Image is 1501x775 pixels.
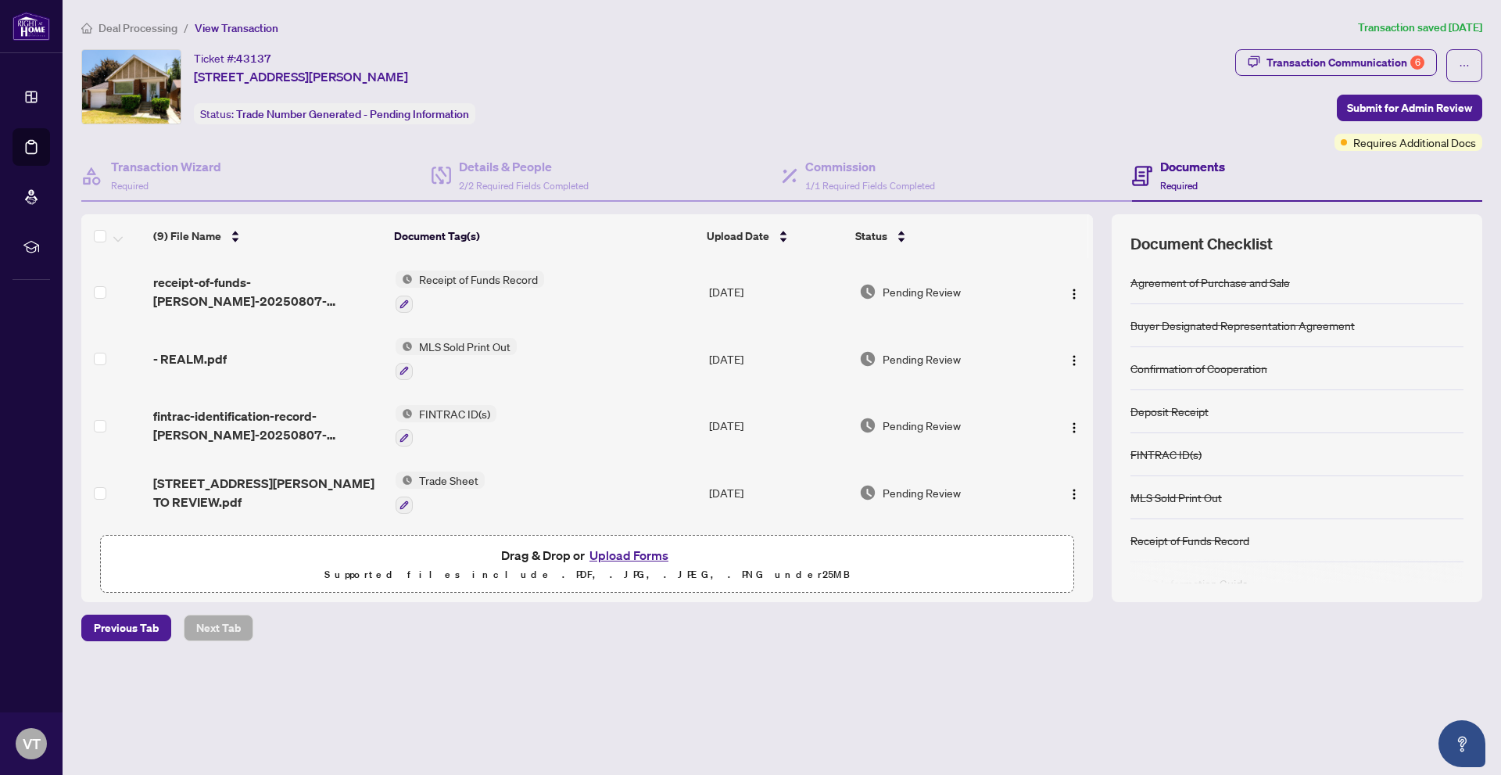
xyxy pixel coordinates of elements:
[81,615,171,641] button: Previous Tab
[194,67,408,86] span: [STREET_ADDRESS][PERSON_NAME]
[703,258,852,325] td: [DATE]
[855,228,887,245] span: Status
[883,283,961,300] span: Pending Review
[1266,50,1424,75] div: Transaction Communication
[1353,134,1476,151] span: Requires Additional Docs
[396,271,413,288] img: Status Icon
[859,350,876,368] img: Document Status
[1130,403,1209,420] div: Deposit Receipt
[153,273,383,310] span: receipt-of-funds-[PERSON_NAME]-20250807-144753.pdf
[147,214,388,258] th: (9) File Name
[396,472,485,514] button: Status IconTrade Sheet
[396,472,413,489] img: Status Icon
[236,107,469,121] span: Trade Number Generated - Pending Information
[501,545,673,565] span: Drag & Drop or
[153,350,227,368] span: - REALM.pdf
[1160,180,1198,192] span: Required
[194,49,271,67] div: Ticket #:
[413,338,517,355] span: MLS Sold Print Out
[703,325,852,393] td: [DATE]
[184,19,188,37] li: /
[153,474,383,511] span: [STREET_ADDRESS][PERSON_NAME] TO REVIEW.pdf
[1062,480,1087,505] button: Logo
[883,350,961,368] span: Pending Review
[1459,60,1470,71] span: ellipsis
[82,50,181,124] img: IMG-E12257403_1.jpg
[1130,360,1267,377] div: Confirmation of Cooperation
[236,52,271,66] span: 43137
[805,157,935,176] h4: Commission
[805,180,935,192] span: 1/1 Required Fields Completed
[1130,532,1249,549] div: Receipt of Funds Record
[195,21,278,35] span: View Transaction
[81,23,92,34] span: home
[99,21,177,35] span: Deal Processing
[1068,288,1080,300] img: Logo
[111,180,149,192] span: Required
[1347,95,1472,120] span: Submit for Admin Review
[396,405,413,422] img: Status Icon
[1130,446,1202,463] div: FINTRAC ID(s)
[883,484,961,501] span: Pending Review
[459,157,589,176] h4: Details & People
[110,565,1064,584] p: Supported files include .PDF, .JPG, .JPEG, .PNG under 25 MB
[1068,354,1080,367] img: Logo
[153,228,221,245] span: (9) File Name
[707,228,769,245] span: Upload Date
[1062,346,1087,371] button: Logo
[1130,317,1355,334] div: Buyer Designated Representation Agreement
[13,12,50,41] img: logo
[1130,489,1222,506] div: MLS Sold Print Out
[94,615,159,640] span: Previous Tab
[396,338,517,380] button: Status IconMLS Sold Print Out
[1062,413,1087,438] button: Logo
[184,615,253,641] button: Next Tab
[859,283,876,300] img: Document Status
[849,214,1035,258] th: Status
[111,157,221,176] h4: Transaction Wizard
[1068,422,1080,434] img: Logo
[1235,49,1437,76] button: Transaction Communication6
[413,405,496,422] span: FINTRAC ID(s)
[396,405,496,447] button: Status IconFINTRAC ID(s)
[1438,720,1485,767] button: Open asap
[1337,95,1482,121] button: Submit for Admin Review
[388,214,700,258] th: Document Tag(s)
[883,417,961,434] span: Pending Review
[101,536,1073,594] span: Drag & Drop orUpload FormsSupported files include .PDF, .JPG, .JPEG, .PNG under25MB
[585,545,673,565] button: Upload Forms
[1130,233,1273,255] span: Document Checklist
[396,338,413,355] img: Status Icon
[413,472,485,489] span: Trade Sheet
[459,180,589,192] span: 2/2 Required Fields Completed
[859,484,876,501] img: Document Status
[194,103,475,124] div: Status:
[703,459,852,526] td: [DATE]
[413,271,544,288] span: Receipt of Funds Record
[703,393,852,460] td: [DATE]
[23,733,41,755] span: VT
[1358,19,1482,37] article: Transaction saved [DATE]
[1068,488,1080,501] img: Logo
[1062,279,1087,304] button: Logo
[1130,274,1290,291] div: Agreement of Purchase and Sale
[396,271,544,313] button: Status IconReceipt of Funds Record
[859,417,876,434] img: Document Status
[700,214,850,258] th: Upload Date
[703,526,852,589] td: [DATE]
[1410,56,1424,70] div: 6
[1160,157,1225,176] h4: Documents
[153,407,383,444] span: fintrac-identification-record-[PERSON_NAME]-20250807-125312.pdf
